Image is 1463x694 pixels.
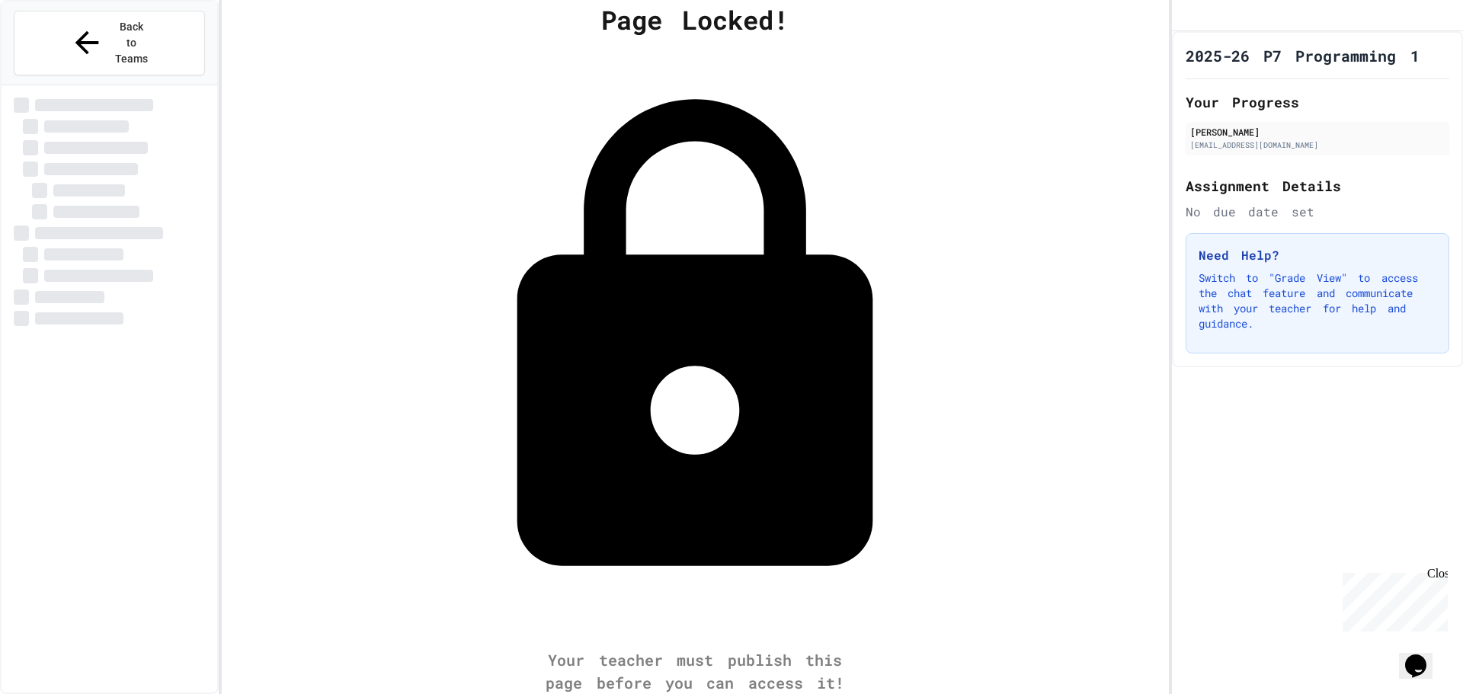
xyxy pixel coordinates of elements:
[1190,139,1445,151] div: [EMAIL_ADDRESS][DOMAIN_NAME]
[1399,633,1448,679] iframe: chat widget
[1186,175,1449,197] h2: Assignment Details
[1199,246,1436,264] h3: Need Help?
[1190,125,1445,139] div: [PERSON_NAME]
[543,648,847,694] div: Your teacher must publish this page before you can access it!
[114,19,149,67] span: Back to Teams
[6,6,105,97] div: Chat with us now!Close
[1186,203,1449,221] div: No due date set
[1186,45,1420,66] h1: 2025-26 P7 Programming 1
[1186,91,1449,113] h2: Your Progress
[1199,270,1436,331] p: Switch to "Grade View" to access the chat feature and communicate with your teacher for help and ...
[1337,567,1448,632] iframe: chat widget
[14,11,205,75] button: Back to Teams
